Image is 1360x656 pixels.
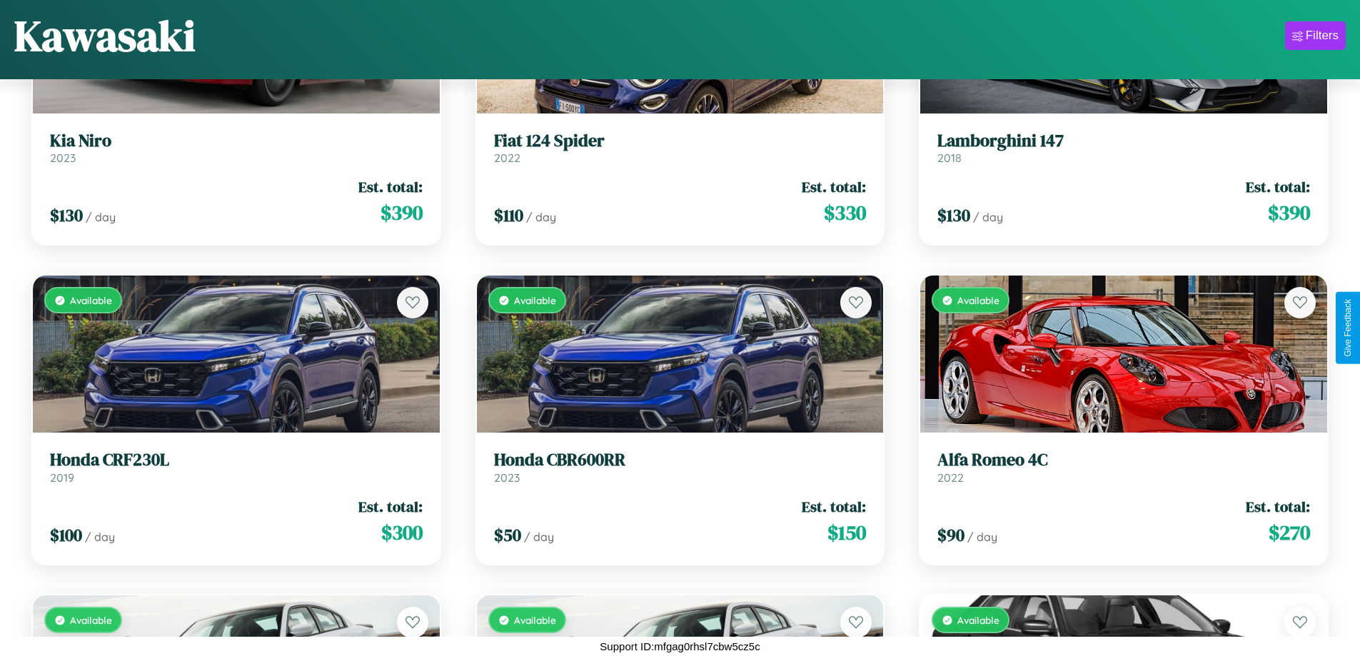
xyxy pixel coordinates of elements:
[50,470,74,485] span: 2019
[973,210,1003,224] span: / day
[358,496,423,517] span: Est. total:
[937,470,964,485] span: 2022
[494,450,867,485] a: Honda CBR600RR2023
[86,210,116,224] span: / day
[526,210,556,224] span: / day
[937,523,964,547] span: $ 90
[494,523,521,547] span: $ 50
[937,151,962,165] span: 2018
[14,6,196,65] h1: Kawasaki
[1246,176,1310,197] span: Est. total:
[957,614,999,626] span: Available
[70,294,112,306] span: Available
[494,470,520,485] span: 2023
[824,198,866,227] span: $ 330
[1268,198,1310,227] span: $ 390
[1246,496,1310,517] span: Est. total:
[85,530,115,544] span: / day
[827,518,866,547] span: $ 150
[50,131,423,166] a: Kia Niro2023
[494,203,523,227] span: $ 110
[70,614,112,626] span: Available
[381,518,423,547] span: $ 300
[967,530,997,544] span: / day
[494,131,867,151] h3: Fiat 124 Spider
[937,450,1310,485] a: Alfa Romeo 4C2022
[50,203,83,227] span: $ 130
[50,131,423,151] h3: Kia Niro
[1306,29,1339,43] div: Filters
[600,637,760,656] p: Support ID: mfgag0rhsl7cbw5cz5c
[50,151,76,165] span: 2023
[50,523,82,547] span: $ 100
[1343,299,1353,357] div: Give Feedback
[1269,518,1310,547] span: $ 270
[381,198,423,227] span: $ 390
[50,450,423,470] h3: Honda CRF230L
[802,496,866,517] span: Est. total:
[494,151,520,165] span: 2022
[937,203,970,227] span: $ 130
[802,176,866,197] span: Est. total:
[524,530,554,544] span: / day
[514,614,556,626] span: Available
[514,294,556,306] span: Available
[957,294,999,306] span: Available
[937,131,1310,166] a: Lamborghini 1472018
[1285,21,1346,50] button: Filters
[50,450,423,485] a: Honda CRF230L2019
[937,450,1310,470] h3: Alfa Romeo 4C
[937,131,1310,151] h3: Lamborghini 147
[358,176,423,197] span: Est. total:
[494,450,867,470] h3: Honda CBR600RR
[494,131,867,166] a: Fiat 124 Spider2022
